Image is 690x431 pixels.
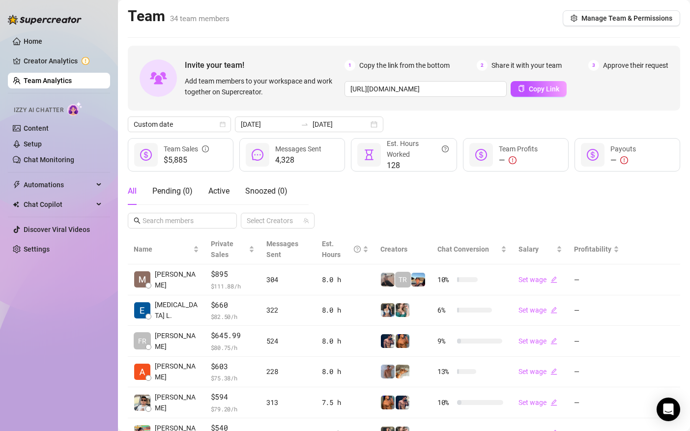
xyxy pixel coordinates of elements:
span: team [303,218,309,224]
span: Manage Team & Permissions [581,14,672,22]
button: Manage Team & Permissions [563,10,680,26]
span: Messages Sent [266,240,298,259]
span: $ 111.88 /h [211,281,255,291]
div: 8.0 h [322,336,369,346]
span: Team Profits [499,145,538,153]
th: Creators [374,234,431,264]
span: $895 [211,268,255,280]
img: Joey [381,365,395,378]
span: setting [571,15,577,22]
div: 8.0 h [322,274,369,285]
span: Profitability [574,245,611,253]
img: Axel [381,334,395,348]
span: Active [208,186,230,196]
span: Messages Sent [275,145,321,153]
a: Creator Analytics exclamation-circle [24,53,102,69]
span: [MEDICAL_DATA] L. [155,299,199,321]
img: JG [396,334,409,348]
span: Approve their request [603,60,668,71]
span: dollar-circle [587,149,599,161]
input: Start date [241,119,297,130]
span: Chat Conversion [437,245,489,253]
span: thunderbolt [13,181,21,189]
span: 10 % [437,274,453,285]
span: swap-right [301,120,309,128]
span: dollar-circle [475,149,487,161]
a: Discover Viral Videos [24,226,90,233]
span: Share it with your team [491,60,562,71]
div: Team Sales [164,144,209,154]
span: Salary [518,245,539,253]
span: $603 [211,361,255,373]
span: $ 75.38 /h [211,373,255,383]
td: — [568,357,625,388]
span: exclamation-circle [509,156,517,164]
span: 1 [345,60,355,71]
div: 7.5 h [322,397,369,408]
span: 4,328 [275,154,321,166]
img: AI Chatter [67,102,83,116]
img: Zach [411,273,425,287]
span: 128 [387,160,448,172]
span: exclamation-circle [620,156,628,164]
span: search [134,217,141,224]
span: $660 [211,299,255,311]
span: [PERSON_NAME] [155,392,199,413]
span: $ 82.50 /h [211,312,255,321]
div: 524 [266,336,310,346]
div: Open Intercom Messenger [657,398,680,421]
h2: Team [128,7,230,26]
span: dollar-circle [140,149,152,161]
div: 8.0 h [322,366,369,377]
img: Chat Copilot [13,201,19,208]
span: edit [550,307,557,314]
div: 228 [266,366,310,377]
span: Copy Link [529,85,559,93]
span: Name [134,244,191,255]
td: — [568,295,625,326]
img: Katy [381,303,395,317]
div: — [499,154,538,166]
div: 313 [266,397,310,408]
td: — [568,264,625,295]
span: question-circle [354,238,361,260]
span: FR [138,336,146,346]
span: to [301,120,309,128]
img: Adrian Custodio [134,364,150,380]
div: Pending ( 0 ) [152,185,193,197]
span: 34 team members [170,14,230,23]
span: 3 [588,60,599,71]
div: 322 [266,305,310,316]
span: 2 [477,60,488,71]
img: Rick Gino Tarce… [134,395,150,411]
span: [PERSON_NAME] [155,330,199,352]
th: Name [128,234,205,264]
a: Set wageedit [518,399,557,406]
a: Content [24,124,49,132]
input: Search members [143,215,223,226]
img: Zaddy [396,303,409,317]
td: — [568,387,625,418]
a: Settings [24,245,50,253]
span: Snoozed ( 0 ) [245,186,287,196]
span: 9 % [437,336,453,346]
span: edit [550,399,557,406]
span: edit [550,338,557,345]
span: $5,885 [164,154,209,166]
div: 304 [266,274,310,285]
div: 8.0 h [322,305,369,316]
a: Set wageedit [518,368,557,375]
img: logo-BBDzfeDw.svg [8,15,82,25]
div: Est. Hours Worked [387,138,448,160]
span: Izzy AI Chatter [14,106,63,115]
span: Copy the link from the bottom [359,60,450,71]
span: 6 % [437,305,453,316]
td: — [568,326,625,357]
span: $594 [211,391,255,403]
span: [PERSON_NAME] [155,361,199,382]
span: copy [518,85,525,92]
div: All [128,185,137,197]
span: Custom date [134,117,225,132]
span: edit [550,368,557,375]
input: End date [313,119,369,130]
